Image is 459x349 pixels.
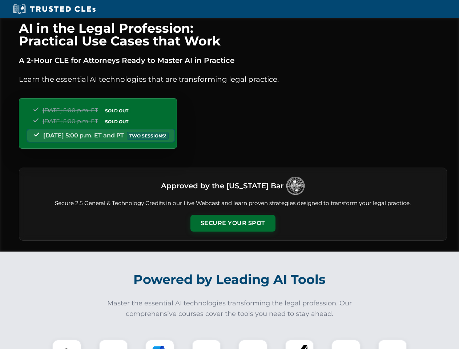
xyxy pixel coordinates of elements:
p: Secure 2.5 General & Technology Credits in our Live Webcast and learn proven strategies designed ... [28,199,438,208]
h3: Approved by the [US_STATE] Bar [161,179,283,192]
p: A 2-Hour CLE for Attorneys Ready to Master AI in Practice [19,55,447,66]
span: [DATE] 5:00 p.m. ET [43,118,98,125]
p: Master the essential AI technologies transforming the legal profession. Our comprehensive courses... [102,298,357,319]
button: Secure Your Spot [190,215,275,232]
p: Learn the essential AI technologies that are transforming legal practice. [19,73,447,85]
span: SOLD OUT [102,107,131,115]
span: [DATE] 5:00 p.m. ET [43,107,98,114]
h1: AI in the Legal Profession: Practical Use Cases that Work [19,22,447,47]
h2: Powered by Leading AI Tools [28,267,431,292]
img: Logo [286,177,305,195]
span: SOLD OUT [102,118,131,125]
img: Trusted CLEs [11,4,98,15]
